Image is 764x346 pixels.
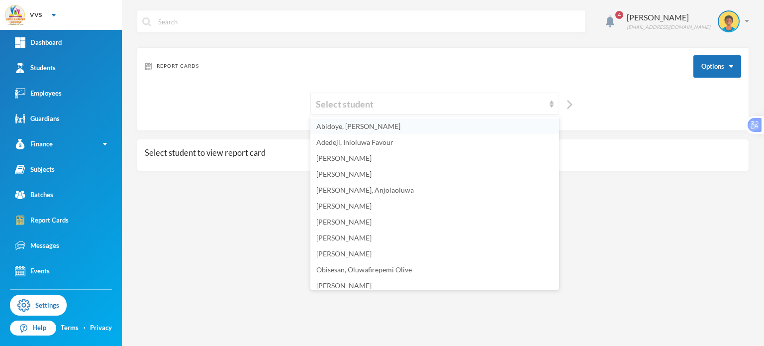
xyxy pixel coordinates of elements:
div: Students [15,63,56,73]
img: search [142,17,151,26]
button: Options [693,55,741,78]
span: [PERSON_NAME] [316,249,372,258]
span: [PERSON_NAME] [316,218,372,226]
input: Search [157,10,580,33]
div: [EMAIL_ADDRESS][DOMAIN_NAME] [627,23,710,31]
div: Report Cards [145,62,199,71]
a: Privacy [90,323,112,333]
div: Subjects [15,164,55,175]
div: Batches [15,190,53,200]
div: Employees [15,88,62,99]
div: Dashboard [15,37,62,48]
div: Finance [15,139,53,149]
span: [PERSON_NAME], Anjolaoluwa [316,186,414,194]
h3: Select student to view report card [145,147,741,159]
div: Report Cards [15,215,69,226]
span: [PERSON_NAME] [316,170,372,178]
span: [PERSON_NAME] [316,202,372,210]
span: Obisesan, Oluwafirepemi Olive [316,265,412,274]
div: Messages [15,240,59,251]
img: logo [5,5,25,25]
span: Adedeji, Inioluwa Favour [316,138,393,146]
a: Help [10,321,56,336]
div: Guardians [15,114,60,124]
span: [PERSON_NAME] [316,154,372,162]
a: Terms [61,323,79,333]
div: [PERSON_NAME] [627,11,710,23]
button: Next Student [559,98,575,110]
div: · [84,323,86,333]
span: Abidoye, [PERSON_NAME] [316,122,400,130]
img: STUDENT [719,11,739,31]
span: 4 [615,11,623,19]
span: [PERSON_NAME] [316,233,372,242]
div: Select student [316,97,545,111]
div: VVS [30,10,42,19]
div: Events [15,266,50,276]
span: [PERSON_NAME] [316,281,372,290]
a: Settings [10,295,67,316]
